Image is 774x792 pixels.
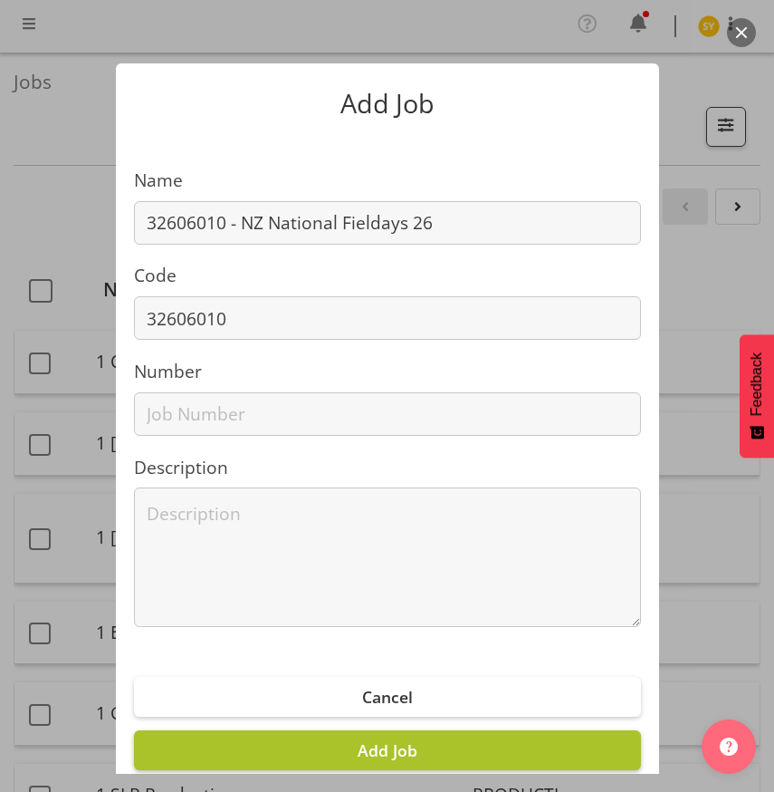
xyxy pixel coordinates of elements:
[134,677,641,717] button: Cancel
[134,263,641,289] label: Code
[740,334,774,458] button: Feedback - Show survey
[134,455,641,481] label: Description
[134,359,641,385] label: Number
[362,686,413,708] span: Cancel
[134,201,641,245] input: Job Name
[749,353,765,416] span: Feedback
[134,296,641,340] input: Job Code
[720,738,738,756] img: help-xxl-2.png
[134,730,641,770] button: Add Job
[134,168,641,194] label: Name
[134,91,641,117] p: Add Job
[358,739,417,761] span: Add Job
[134,392,641,436] input: Job Number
